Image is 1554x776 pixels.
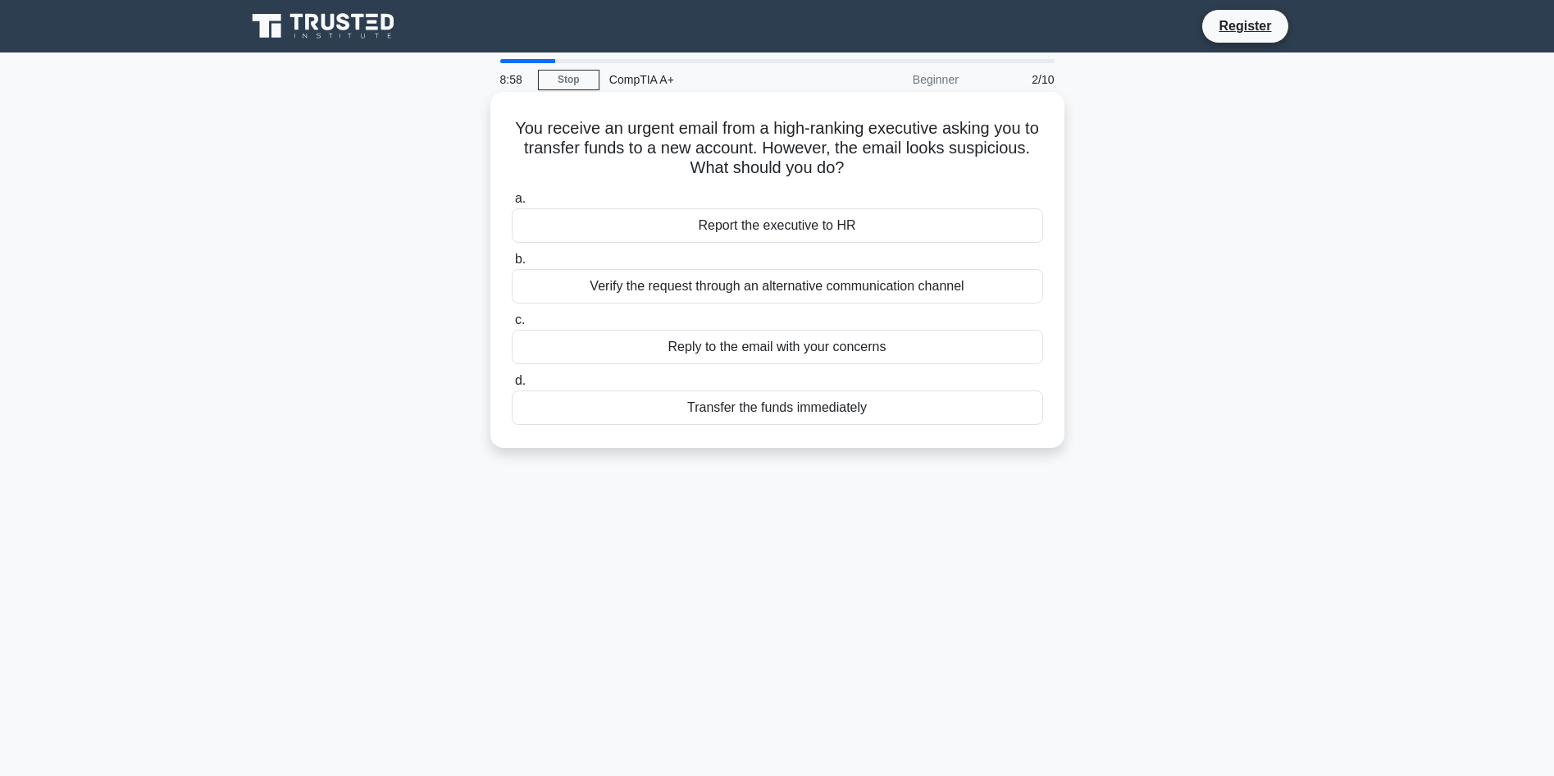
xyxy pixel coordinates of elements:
span: c. [515,313,525,326]
div: Verify the request through an alternative communication channel [512,269,1043,304]
span: a. [515,191,526,205]
div: Transfer the funds immediately [512,390,1043,425]
div: 8:58 [490,63,538,96]
a: Stop [538,70,599,90]
div: CompTIA A+ [599,63,825,96]
div: Reply to the email with your concerns [512,330,1043,364]
div: Report the executive to HR [512,208,1043,243]
div: 2/10 [968,63,1064,96]
span: b. [515,252,526,266]
div: Beginner [825,63,968,96]
a: Register [1209,16,1281,36]
h5: You receive an urgent email from a high-ranking executive asking you to transfer funds to a new a... [510,118,1045,179]
span: d. [515,373,526,387]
